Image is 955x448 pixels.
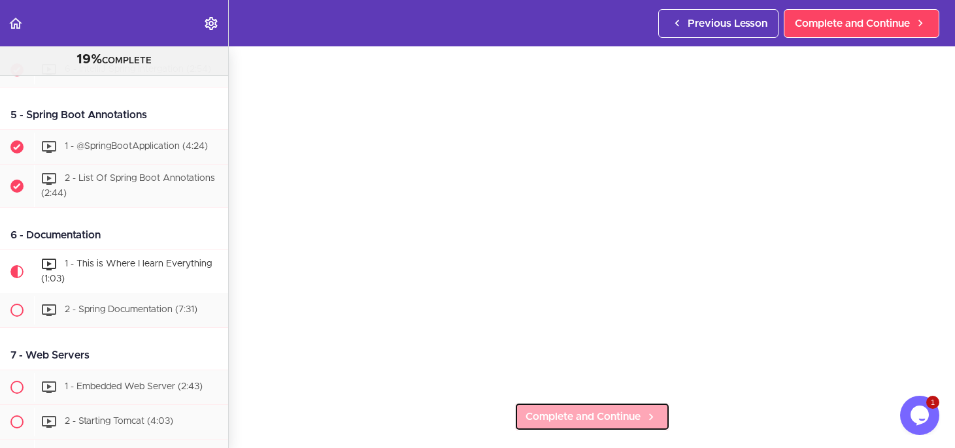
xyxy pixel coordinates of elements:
[8,16,24,31] svg: Back to course curriculum
[65,417,173,426] span: 2 - Starting Tomcat (4:03)
[65,382,203,391] span: 1 - Embedded Web Server (2:43)
[784,9,939,38] a: Complete and Continue
[65,142,208,151] span: 1 - @SpringBootApplication (4:24)
[16,52,212,69] div: COMPLETE
[41,174,215,198] span: 2 - List Of Spring Boot Annotations (2:44)
[65,305,197,314] span: 2 - Spring Documentation (7:31)
[900,396,942,435] iframe: chat widget
[526,409,641,424] span: Complete and Continue
[203,16,219,31] svg: Settings Menu
[255,3,929,381] iframe: Video Player
[514,402,670,431] a: Complete and Continue
[41,260,212,284] span: 1 - This is Where I learn Everything (1:03)
[795,16,910,31] span: Complete and Continue
[658,9,779,38] a: Previous Lesson
[688,16,767,31] span: Previous Lesson
[76,53,102,66] span: 19%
